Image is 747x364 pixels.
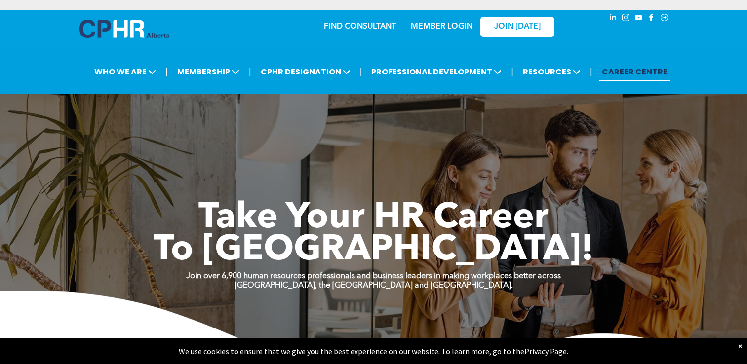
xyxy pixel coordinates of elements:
strong: Join over 6,900 human resources professionals and business leaders in making workplaces better ac... [186,272,561,280]
span: WHO WE ARE [91,63,159,81]
span: CPHR DESIGNATION [258,63,354,81]
a: Privacy Page. [524,346,568,356]
a: Social network [659,12,670,26]
span: JOIN [DATE] [494,22,541,32]
span: RESOURCES [520,63,584,81]
a: linkedin [608,12,619,26]
a: MEMBER LOGIN [411,23,472,31]
div: Dismiss notification [738,341,742,351]
span: PROFESSIONAL DEVELOPMENT [368,63,505,81]
strong: [GEOGRAPHIC_DATA], the [GEOGRAPHIC_DATA] and [GEOGRAPHIC_DATA]. [235,282,513,290]
a: CAREER CENTRE [599,63,670,81]
li: | [590,62,592,82]
a: instagram [621,12,631,26]
li: | [360,62,362,82]
span: MEMBERSHIP [174,63,242,81]
span: Take Your HR Career [198,201,549,236]
a: facebook [646,12,657,26]
span: To [GEOGRAPHIC_DATA]! [154,233,594,268]
a: FIND CONSULTANT [324,23,396,31]
a: youtube [633,12,644,26]
a: JOIN [DATE] [480,17,554,37]
img: A blue and white logo for cp alberta [79,20,169,38]
li: | [165,62,168,82]
li: | [511,62,513,82]
li: | [249,62,251,82]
